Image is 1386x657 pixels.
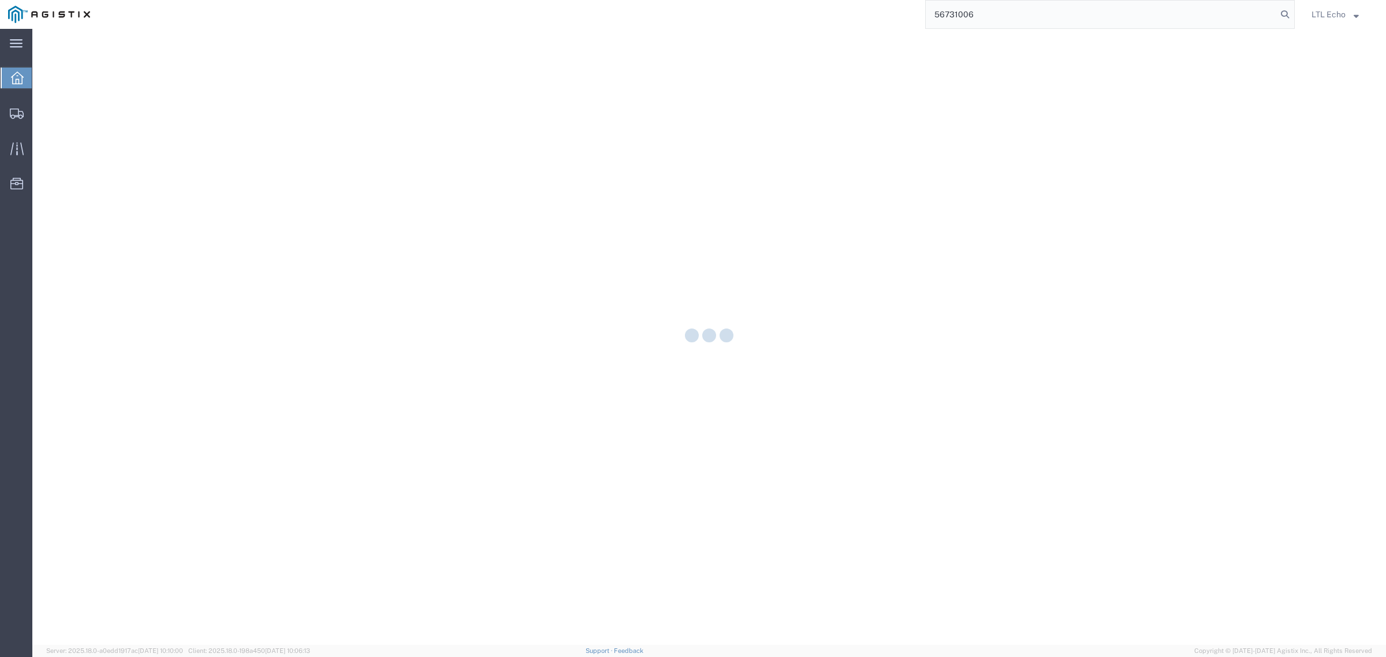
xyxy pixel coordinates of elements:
[265,647,310,654] span: [DATE] 10:06:13
[926,1,1277,28] input: Search for shipment number, reference number
[1194,646,1372,656] span: Copyright © [DATE]-[DATE] Agistix Inc., All Rights Reserved
[46,647,183,654] span: Server: 2025.18.0-a0edd1917ac
[188,647,310,654] span: Client: 2025.18.0-198a450
[614,647,643,654] a: Feedback
[1311,8,1370,21] button: LTL Echo
[8,6,90,23] img: logo
[586,647,614,654] a: Support
[138,647,183,654] span: [DATE] 10:10:00
[1312,8,1346,21] span: LTL Echo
